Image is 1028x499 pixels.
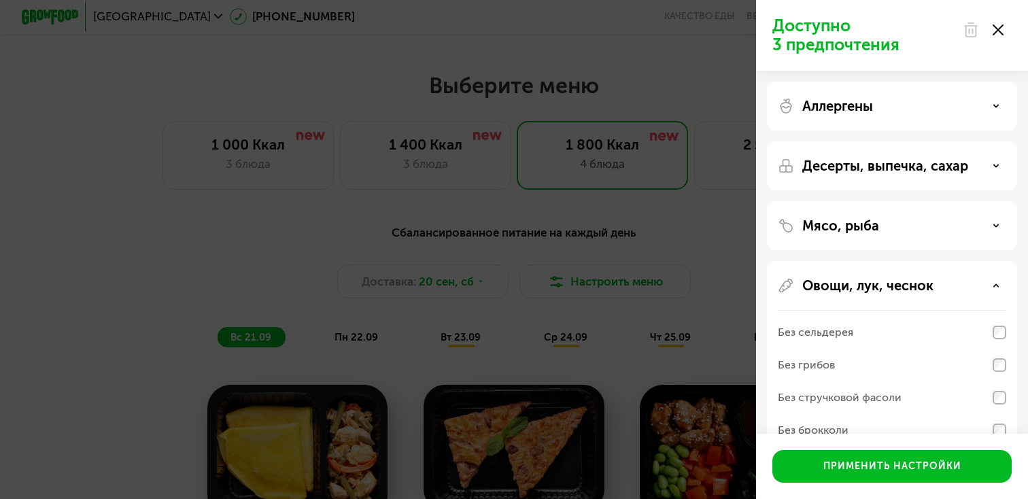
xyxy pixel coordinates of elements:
div: Без брокколи [778,422,849,438]
p: Десерты, выпечка, сахар [802,158,968,174]
div: Применить настройки [823,460,961,473]
div: Без сельдерея [778,324,853,341]
p: Овощи, лук, чеснок [802,277,933,294]
button: Применить настройки [772,450,1012,483]
p: Аллергены [802,98,873,114]
p: Мясо, рыба [802,218,879,234]
p: Доступно 3 предпочтения [772,16,955,54]
div: Без стручковой фасоли [778,390,902,406]
div: Без грибов [778,357,835,373]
